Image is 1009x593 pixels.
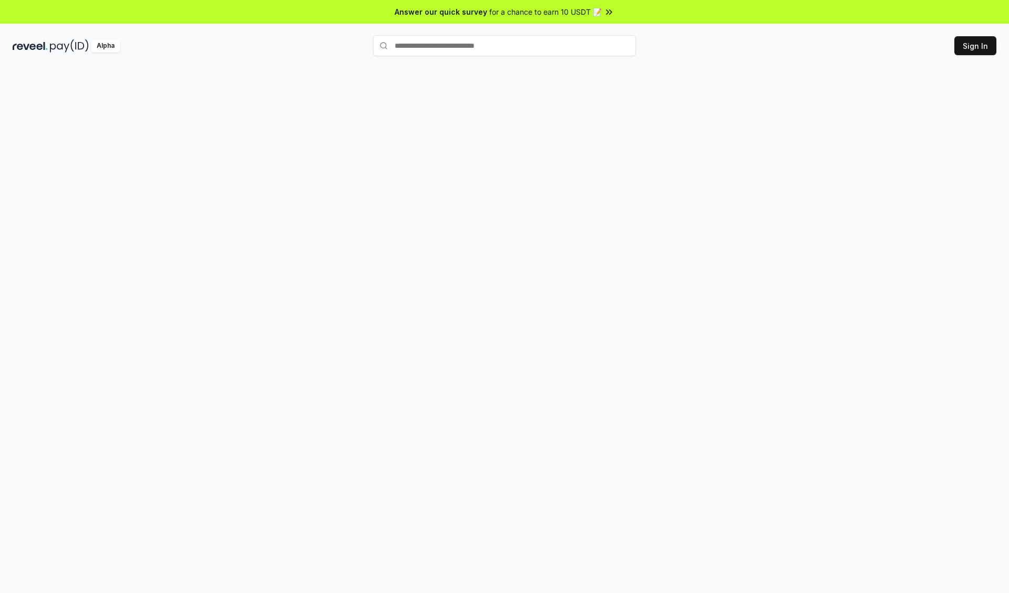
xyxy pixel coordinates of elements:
span: Answer our quick survey [395,6,487,17]
span: for a chance to earn 10 USDT 📝 [489,6,602,17]
button: Sign In [954,36,996,55]
img: pay_id [50,39,89,53]
img: reveel_dark [13,39,48,53]
div: Alpha [91,39,120,53]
